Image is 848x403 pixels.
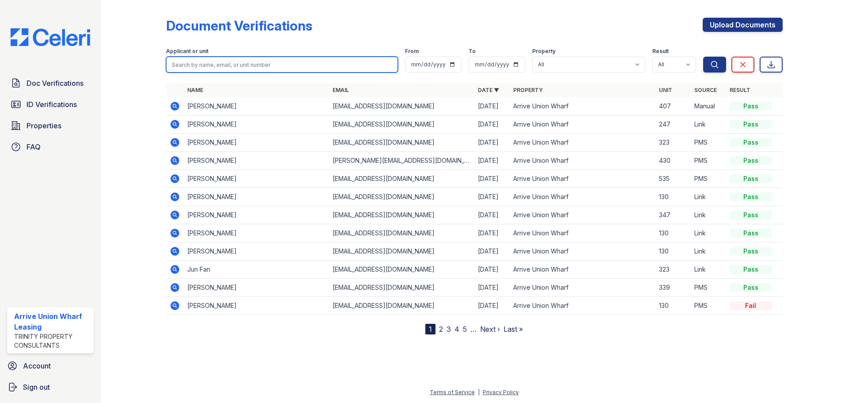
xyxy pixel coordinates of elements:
td: [PERSON_NAME] [184,188,329,206]
a: 5 [463,325,467,334]
td: [PERSON_NAME] [184,134,329,152]
td: [PERSON_NAME] [184,206,329,224]
img: CE_Logo_Blue-a8612792a0a2168367f1c8372b55b34899dd931a85d93a1a3d3e32e68fde9ad4.png [4,28,97,46]
a: 3 [447,325,451,334]
td: Arrive Union Wharf [510,115,655,134]
input: Search by name, email, or unit number [166,57,398,73]
td: Arrive Union Wharf [510,206,655,224]
td: PMS [691,152,726,170]
td: [PERSON_NAME] [184,152,329,170]
td: 130 [655,224,691,242]
td: [EMAIL_ADDRESS][DOMAIN_NAME] [329,206,474,224]
td: Link [691,206,726,224]
a: Property [513,87,543,93]
div: Pass [730,192,772,201]
a: Last » [503,325,523,334]
td: [EMAIL_ADDRESS][DOMAIN_NAME] [329,97,474,115]
div: Pass [730,265,772,274]
span: ID Verifications [26,99,77,110]
div: Fail [730,301,772,310]
div: 1 [425,324,435,334]
a: 4 [454,325,459,334]
td: PMS [691,134,726,152]
div: Pass [730,283,772,292]
td: [DATE] [474,97,510,115]
td: Link [691,188,726,206]
td: [DATE] [474,152,510,170]
td: 130 [655,188,691,206]
td: [PERSON_NAME] [184,279,329,297]
label: Applicant or unit [166,48,208,55]
td: [DATE] [474,206,510,224]
td: [DATE] [474,297,510,315]
div: Trinity Property Consultants [14,332,90,350]
div: Pass [730,247,772,256]
div: Pass [730,211,772,219]
td: 247 [655,115,691,134]
td: [DATE] [474,170,510,188]
span: Properties [26,120,61,131]
td: [DATE] [474,242,510,261]
td: [EMAIL_ADDRESS][DOMAIN_NAME] [329,115,474,134]
div: Pass [730,120,772,129]
a: 2 [439,325,443,334]
td: 323 [655,261,691,279]
td: 339 [655,279,691,297]
div: Pass [730,229,772,238]
td: [EMAIL_ADDRESS][DOMAIN_NAME] [329,279,474,297]
td: [EMAIL_ADDRESS][DOMAIN_NAME] [329,297,474,315]
td: [PERSON_NAME] [184,297,329,315]
td: Link [691,242,726,261]
span: Account [23,361,51,371]
td: Link [691,261,726,279]
td: Arrive Union Wharf [510,279,655,297]
a: Terms of Service [430,389,475,395]
td: [EMAIL_ADDRESS][DOMAIN_NAME] [329,188,474,206]
td: [EMAIL_ADDRESS][DOMAIN_NAME] [329,224,474,242]
div: Arrive Union Wharf Leasing [14,311,90,332]
div: Pass [730,138,772,147]
a: Next › [480,325,500,334]
td: PMS [691,297,726,315]
td: 407 [655,97,691,115]
label: To [469,48,476,55]
a: Sign out [4,378,97,396]
a: Account [4,357,97,375]
td: [DATE] [474,224,510,242]
td: [PERSON_NAME][EMAIL_ADDRESS][DOMAIN_NAME] [329,152,474,170]
a: Email [333,87,349,93]
td: 130 [655,297,691,315]
td: [DATE] [474,279,510,297]
a: FAQ [7,138,94,156]
a: Upload Documents [703,18,783,32]
td: 130 [655,242,691,261]
td: PMS [691,170,726,188]
a: Date ▼ [478,87,499,93]
td: 347 [655,206,691,224]
td: Arrive Union Wharf [510,224,655,242]
td: [EMAIL_ADDRESS][DOMAIN_NAME] [329,170,474,188]
a: Name [187,87,203,93]
span: FAQ [26,142,41,152]
div: Pass [730,156,772,165]
td: [DATE] [474,134,510,152]
td: [PERSON_NAME] [184,97,329,115]
td: Jun Fan [184,261,329,279]
div: Document Verifications [166,18,312,34]
a: Source [694,87,717,93]
td: 430 [655,152,691,170]
div: Pass [730,174,772,183]
td: Manual [691,97,726,115]
td: Link [691,224,726,242]
td: [EMAIL_ADDRESS][DOMAIN_NAME] [329,134,474,152]
td: 323 [655,134,691,152]
td: [PERSON_NAME] [184,242,329,261]
a: Properties [7,117,94,134]
td: Arrive Union Wharf [510,170,655,188]
label: Property [532,48,556,55]
td: Arrive Union Wharf [510,134,655,152]
td: PMS [691,279,726,297]
div: Pass [730,102,772,111]
td: Arrive Union Wharf [510,152,655,170]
